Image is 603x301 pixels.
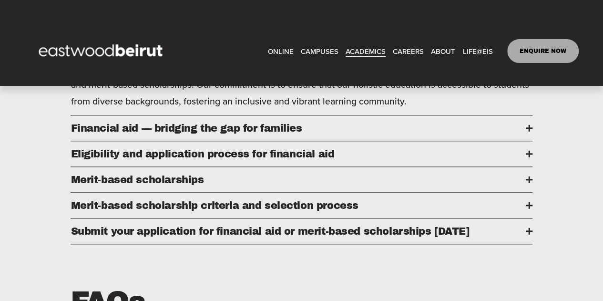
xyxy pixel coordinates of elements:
button: ​​Merit-based scholarship criteria and selection process [71,193,532,218]
a: folder dropdown [462,44,492,58]
span: Financial aid — bridging the gap for families [71,123,525,134]
span: CAMPUSES [301,45,338,58]
a: CAREERS [393,44,424,58]
button: Submit your application for financial aid or merit-based scholarships [DATE] [71,218,532,244]
a: ENQUIRE NOW [507,39,579,63]
a: folder dropdown [431,44,455,58]
button: Financial aid — bridging the gap for families [71,115,532,141]
span: Merit-based scholarships [71,174,525,185]
span: ACADEMICS [346,45,386,58]
a: folder dropdown [301,44,338,58]
button: Merit-based scholarships [71,167,532,192]
a: folder dropdown [346,44,386,58]
span: ABOUT [431,45,455,58]
span: Eligibility and application process for financial aid [71,148,525,159]
button: Eligibility and application process for financial aid [71,141,532,166]
span: Submit your application for financial aid or merit-based scholarships [DATE] [71,226,525,237]
span: ​​Merit-based scholarship criteria and selection process [71,200,525,211]
a: ONLINE [267,44,293,58]
span: LIFE@EIS [462,45,492,58]
img: EastwoodIS Global Site [24,27,180,75]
